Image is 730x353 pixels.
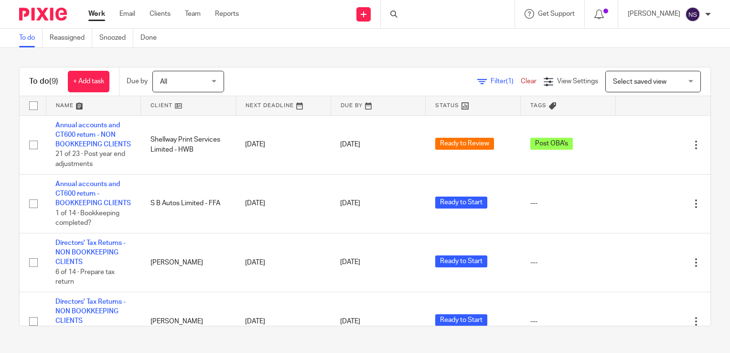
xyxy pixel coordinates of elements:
[19,8,67,21] img: Pixie
[55,240,126,266] a: Directors' Tax Returns - NON BOOKKEEPING CLIENTS
[29,77,58,87] h1: To do
[236,233,331,292] td: [DATE]
[340,259,360,266] span: [DATE]
[435,138,494,150] span: Ready to Review
[49,77,58,85] span: (9)
[68,71,109,92] a: + Add task
[55,122,131,148] a: Annual accounts and CT600 return - NON BOOKKEEPING CLIENTS
[160,78,167,85] span: All
[340,141,360,148] span: [DATE]
[55,298,126,325] a: Directors' Tax Returns - NON BOOKKEEPING CLIENTS
[215,9,239,19] a: Reports
[55,151,125,168] span: 21 of 23 · Post year end adjustments
[185,9,201,19] a: Team
[628,9,680,19] p: [PERSON_NAME]
[506,78,514,85] span: (1)
[55,210,119,227] span: 1 of 14 · Bookkeeping completed?
[340,318,360,325] span: [DATE]
[141,174,236,233] td: S B Autos Limited - FFA
[141,233,236,292] td: [PERSON_NAME]
[141,115,236,174] td: Shellway Print Services Limited - HWB
[141,292,236,351] td: [PERSON_NAME]
[55,269,115,286] span: 6 of 14 · Prepare tax return
[557,78,598,85] span: View Settings
[530,258,606,267] div: ---
[236,115,331,174] td: [DATE]
[435,255,487,267] span: Ready to Start
[491,78,521,85] span: Filter
[50,29,92,47] a: Reassigned
[236,292,331,351] td: [DATE]
[530,199,606,208] div: ---
[55,181,131,207] a: Annual accounts and CT600 return - BOOKKEEPING CLIENTS
[19,29,43,47] a: To do
[88,9,105,19] a: Work
[340,200,360,207] span: [DATE]
[530,317,606,326] div: ---
[530,103,547,108] span: Tags
[613,78,666,85] span: Select saved view
[435,314,487,326] span: Ready to Start
[127,77,148,86] p: Due by
[236,174,331,233] td: [DATE]
[140,29,164,47] a: Done
[538,11,575,17] span: Get Support
[99,29,133,47] a: Snoozed
[530,138,573,150] span: Post OBA's
[150,9,171,19] a: Clients
[435,197,487,209] span: Ready to Start
[119,9,135,19] a: Email
[685,7,700,22] img: svg%3E
[521,78,537,85] a: Clear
